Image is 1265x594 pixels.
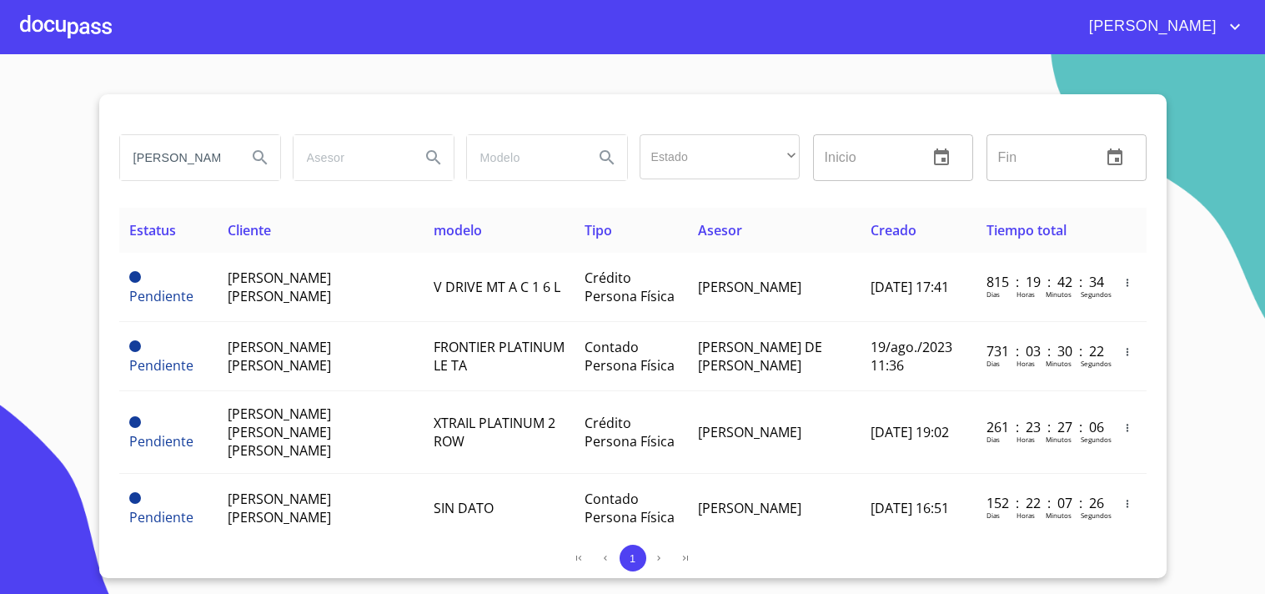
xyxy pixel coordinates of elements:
[871,499,949,517] span: [DATE] 16:51
[585,414,675,451] span: Crédito Persona Física
[986,359,1000,368] p: Dias
[871,278,949,296] span: [DATE] 17:41
[129,492,141,504] span: Pendiente
[620,545,646,571] button: 1
[1081,289,1112,299] p: Segundos
[240,138,280,178] button: Search
[640,134,800,179] div: ​
[1017,435,1035,444] p: Horas
[228,490,331,526] span: [PERSON_NAME] [PERSON_NAME]
[585,338,675,375] span: Contado Persona Física
[120,135,233,180] input: search
[434,278,560,296] span: V DRIVE MT A C 1 6 L
[986,289,1000,299] p: Dias
[129,432,193,451] span: Pendiente
[986,435,1000,444] p: Dias
[129,340,141,352] span: Pendiente
[467,135,580,180] input: search
[1081,435,1112,444] p: Segundos
[587,138,627,178] button: Search
[871,423,949,441] span: [DATE] 19:02
[986,221,1067,239] span: Tiempo total
[698,221,742,239] span: Asesor
[698,499,801,517] span: [PERSON_NAME]
[986,418,1099,436] p: 261 : 23 : 27 : 06
[1017,359,1035,368] p: Horas
[434,221,482,239] span: modelo
[698,423,801,441] span: [PERSON_NAME]
[871,338,952,375] span: 19/ago./2023 11:36
[1081,511,1112,520] p: Segundos
[228,405,331,460] span: [PERSON_NAME] [PERSON_NAME] [PERSON_NAME]
[871,221,916,239] span: Creado
[585,221,612,239] span: Tipo
[1017,511,1035,520] p: Horas
[414,138,454,178] button: Search
[129,508,193,526] span: Pendiente
[986,511,1000,520] p: Dias
[986,342,1099,360] p: 731 : 03 : 30 : 22
[294,135,407,180] input: search
[434,338,565,375] span: FRONTIER PLATINUM LE TA
[585,490,675,526] span: Contado Persona Física
[1046,289,1072,299] p: Minutos
[129,271,141,283] span: Pendiente
[129,356,193,375] span: Pendiente
[434,499,494,517] span: SIN DATO
[129,221,176,239] span: Estatus
[698,338,822,375] span: [PERSON_NAME] DE [PERSON_NAME]
[1081,359,1112,368] p: Segundos
[1046,359,1072,368] p: Minutos
[986,494,1099,512] p: 152 : 22 : 07 : 26
[1077,13,1225,40] span: [PERSON_NAME]
[986,273,1099,291] p: 815 : 19 : 42 : 34
[228,269,331,305] span: [PERSON_NAME] [PERSON_NAME]
[630,552,635,565] span: 1
[1017,289,1035,299] p: Horas
[698,278,801,296] span: [PERSON_NAME]
[129,416,141,428] span: Pendiente
[434,414,555,451] span: XTRAIL PLATINUM 2 ROW
[1046,511,1072,520] p: Minutos
[1046,435,1072,444] p: Minutos
[1077,13,1245,40] button: account of current user
[228,338,331,375] span: [PERSON_NAME] [PERSON_NAME]
[585,269,675,305] span: Crédito Persona Física
[228,221,271,239] span: Cliente
[129,287,193,305] span: Pendiente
